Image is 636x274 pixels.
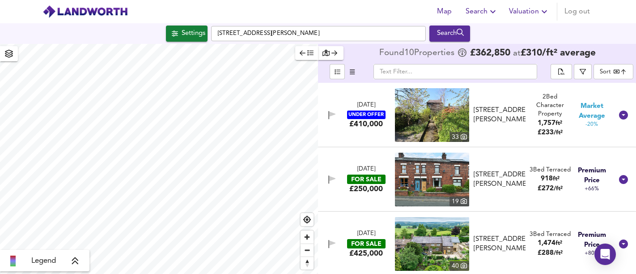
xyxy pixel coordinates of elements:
[357,230,375,238] div: [DATE]
[530,166,571,174] div: 3 Bed Terraced
[474,235,526,254] div: [STREET_ADDRESS][PERSON_NAME]
[474,170,526,189] div: [STREET_ADDRESS][PERSON_NAME]
[541,176,553,182] span: 918
[585,185,599,193] span: +66%
[349,184,383,194] div: £250,000
[166,26,208,42] button: Settings
[594,64,633,79] div: Sort
[594,244,616,265] div: Open Intercom Messenger
[433,5,455,18] span: Map
[585,121,598,128] span: -20%
[182,28,205,39] div: Settings
[42,5,128,18] img: logo
[301,244,314,257] button: Zoom out
[553,176,560,182] span: ft²
[211,26,426,41] input: Enter a location...
[318,147,636,212] div: [DATE]FOR SALE£250,000 property thumbnail 19 [STREET_ADDRESS][PERSON_NAME]3Bed Terraced918ft²£272...
[395,153,469,206] img: property thumbnail
[538,129,563,136] span: £ 233
[379,49,457,58] div: Found 10 Propert ies
[318,83,636,147] div: [DATE]UNDER OFFER£410,000 property thumbnail 33 [STREET_ADDRESS][PERSON_NAME]2Bed Character Prope...
[301,231,314,244] button: Zoom in
[357,101,375,110] div: [DATE]
[538,240,555,247] span: 1,474
[513,49,521,58] span: at
[395,88,469,142] img: property thumbnail
[530,230,571,239] div: 3 Bed Terraced
[554,186,563,192] span: / ft²
[555,240,562,246] span: ft²
[470,106,529,125] div: Babylon Lane, Heath Charnock, Chorley, PR6 9ES
[521,48,596,58] span: £ 310 / ft² average
[600,68,611,76] div: Sort
[618,174,629,185] svg: Show Details
[395,88,469,142] a: property thumbnail 33
[538,250,563,257] span: £ 288
[571,231,613,250] span: Premium Price
[349,248,383,258] div: £425,000
[429,26,470,42] div: Run Your Search
[561,3,594,21] button: Log out
[571,102,613,121] span: Market Average
[347,111,386,119] div: UNDER OFFER
[349,119,383,129] div: £410,000
[555,120,562,126] span: ft²
[529,93,571,119] div: 2 Bed Character Property
[538,185,563,192] span: £ 272
[462,3,502,21] button: Search
[505,3,553,21] button: Valuation
[470,170,529,189] div: Long Lane, Heath Charnock, Lancashire, PR6 9EN
[301,244,314,257] span: Zoom out
[395,217,469,271] a: property thumbnail 40
[301,257,314,270] span: Reset bearing to north
[564,5,590,18] span: Log out
[571,166,613,185] span: Premium Price
[449,132,469,142] div: 33
[31,256,56,266] span: Legend
[509,5,550,18] span: Valuation
[357,165,375,174] div: [DATE]
[347,239,386,248] div: FOR SALE
[395,153,469,206] a: property thumbnail 19
[470,49,510,58] span: £ 362,850
[551,64,572,79] div: split button
[347,175,386,184] div: FOR SALE
[618,239,629,249] svg: Show Details
[466,5,498,18] span: Search
[449,261,469,271] div: 40
[430,3,458,21] button: Map
[618,110,629,120] svg: Show Details
[373,64,537,79] input: Text Filter...
[585,250,599,257] span: +80%
[395,217,469,271] img: property thumbnail
[301,213,314,226] button: Find my location
[432,28,468,39] div: Search
[449,197,469,206] div: 19
[554,130,563,136] span: / ft²
[429,26,470,42] button: Search
[474,106,526,125] div: [STREET_ADDRESS][PERSON_NAME]
[301,257,314,270] button: Reset bearing to north
[538,120,555,127] span: 1,757
[554,250,563,256] span: / ft²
